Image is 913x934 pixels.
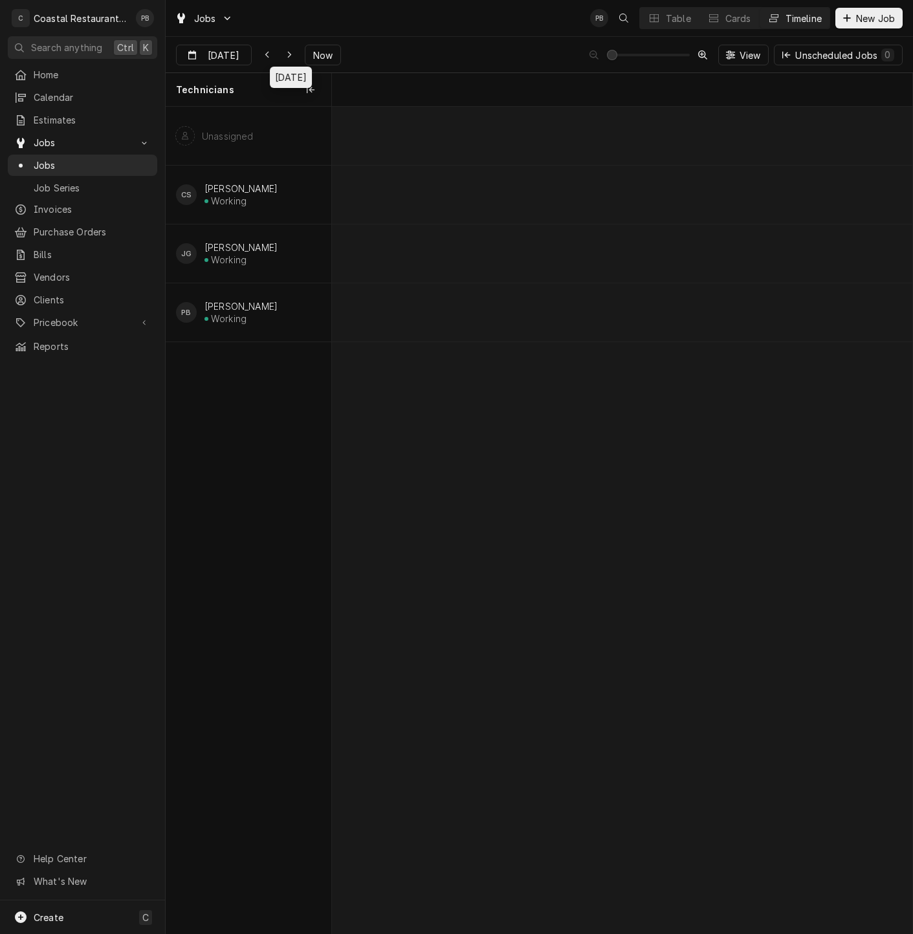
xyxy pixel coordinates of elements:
[176,45,252,65] button: [DATE]
[795,49,894,62] div: Unscheduled Jobs
[270,67,312,88] div: [DATE]
[8,244,157,265] a: Bills
[142,911,149,924] span: C
[34,293,151,307] span: Clients
[34,68,151,81] span: Home
[34,340,151,353] span: Reports
[8,36,157,59] button: Search anythingCtrlK
[117,41,134,54] span: Ctrl
[835,8,903,28] button: New Job
[34,136,131,149] span: Jobs
[166,107,331,933] div: left
[666,12,691,25] div: Table
[176,83,234,96] span: Technicians
[8,289,157,310] a: Clients
[34,113,151,127] span: Estimates
[8,132,157,153] a: Go to Jobs
[853,12,897,25] span: New Job
[786,12,822,25] div: Timeline
[8,848,157,869] a: Go to Help Center
[34,158,151,172] span: Jobs
[12,9,30,27] div: C
[8,199,157,220] a: Invoices
[166,73,331,107] div: Technicians column. SPACE for context menu
[34,874,149,888] span: What's New
[8,871,157,892] a: Go to What's New
[8,336,157,357] a: Reports
[34,91,151,104] span: Calendar
[170,8,238,29] a: Go to Jobs
[204,242,278,253] div: [PERSON_NAME]
[884,48,892,61] div: 0
[176,302,197,323] div: Phill Blush's Avatar
[34,225,151,239] span: Purchase Orders
[34,248,151,261] span: Bills
[176,243,197,264] div: JG
[194,12,216,25] span: Jobs
[176,184,197,205] div: Chris Sockriter's Avatar
[8,312,157,333] a: Go to Pricebook
[718,45,769,65] button: View
[176,243,197,264] div: James Gatton's Avatar
[737,49,764,62] span: View
[8,155,157,176] a: Jobs
[8,109,157,131] a: Estimates
[8,177,157,199] a: Job Series
[613,8,634,28] button: Open search
[590,9,608,27] div: PB
[34,852,149,865] span: Help Center
[332,107,912,933] div: normal
[34,316,131,329] span: Pricebook
[774,45,903,65] button: Unscheduled Jobs0
[136,9,154,27] div: Phill Blush's Avatar
[305,45,341,65] button: Now
[311,49,335,62] span: Now
[211,195,247,206] div: Working
[8,64,157,85] a: Home
[176,184,197,205] div: CS
[34,181,151,195] span: Job Series
[590,9,608,27] div: Phill Blush's Avatar
[143,41,149,54] span: K
[136,9,154,27] div: PB
[204,183,278,194] div: [PERSON_NAME]
[34,912,63,923] span: Create
[204,301,278,312] div: [PERSON_NAME]
[8,87,157,108] a: Calendar
[34,270,151,284] span: Vendors
[176,302,197,323] div: PB
[34,12,129,25] div: Coastal Restaurant Repair
[202,131,254,142] div: Unassigned
[211,254,247,265] div: Working
[34,202,151,216] span: Invoices
[8,266,157,288] a: Vendors
[211,313,247,324] div: Working
[8,221,157,243] a: Purchase Orders
[31,41,102,54] span: Search anything
[725,12,751,25] div: Cards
